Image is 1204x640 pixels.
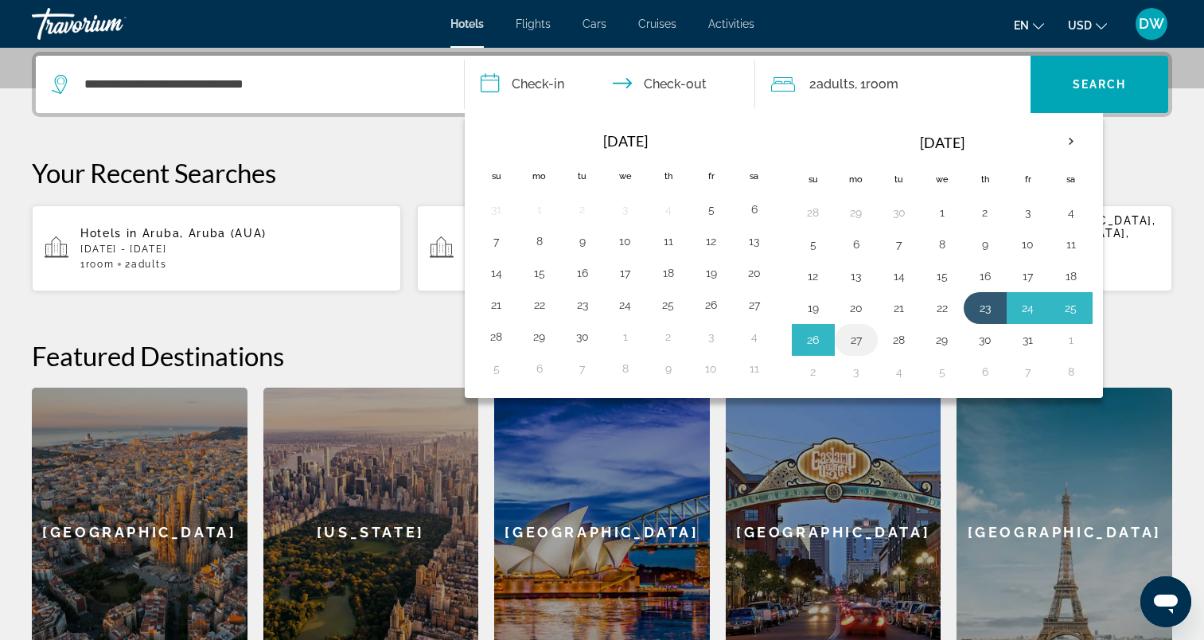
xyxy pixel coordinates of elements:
[1058,265,1084,287] button: Day 18
[656,294,681,316] button: Day 25
[742,326,767,348] button: Day 4
[866,76,898,92] span: Room
[32,340,1172,372] h2: Featured Destinations
[131,259,166,270] span: Adults
[742,230,767,252] button: Day 13
[844,297,869,319] button: Day 20
[801,265,826,287] button: Day 12
[570,294,595,316] button: Day 23
[844,201,869,224] button: Day 29
[527,262,552,284] button: Day 15
[801,329,826,351] button: Day 26
[886,265,912,287] button: Day 14
[1014,14,1044,37] button: Change language
[972,233,998,256] button: Day 9
[972,297,998,319] button: Day 23
[1068,19,1092,32] span: USD
[844,233,869,256] button: Day 6
[699,198,724,220] button: Day 5
[32,157,1172,189] p: Your Recent Searches
[656,198,681,220] button: Day 4
[613,198,638,220] button: Day 3
[484,198,509,220] button: Day 31
[1014,19,1029,32] span: en
[638,18,676,30] a: Cruises
[656,357,681,380] button: Day 9
[699,294,724,316] button: Day 26
[570,198,595,220] button: Day 2
[516,18,551,30] a: Flights
[1031,56,1168,113] button: Search
[527,230,552,252] button: Day 8
[613,326,638,348] button: Day 1
[929,265,955,287] button: Day 15
[801,297,826,319] button: Day 19
[972,201,998,224] button: Day 2
[484,294,509,316] button: Day 21
[1058,201,1084,224] button: Day 4
[656,262,681,284] button: Day 18
[844,361,869,383] button: Day 3
[1015,265,1041,287] button: Day 17
[844,265,869,287] button: Day 13
[527,198,552,220] button: Day 1
[80,227,138,240] span: Hotels in
[1058,361,1084,383] button: Day 8
[80,244,388,255] p: [DATE] - [DATE]
[816,76,855,92] span: Adults
[125,259,166,270] span: 2
[801,361,826,383] button: Day 2
[886,361,912,383] button: Day 4
[801,233,826,256] button: Day 5
[1139,16,1164,32] span: DW
[527,294,552,316] button: Day 22
[80,259,114,270] span: 1
[742,294,767,316] button: Day 27
[742,262,767,284] button: Day 20
[929,201,955,224] button: Day 1
[699,230,724,252] button: Day 12
[708,18,754,30] a: Activities
[518,123,733,158] th: [DATE]
[484,326,509,348] button: Day 28
[484,262,509,284] button: Day 14
[972,361,998,383] button: Day 6
[1015,233,1041,256] button: Day 10
[613,230,638,252] button: Day 10
[570,262,595,284] button: Day 16
[527,357,552,380] button: Day 6
[1131,7,1172,41] button: User Menu
[929,329,955,351] button: Day 29
[801,201,826,224] button: Day 28
[570,357,595,380] button: Day 7
[1073,78,1127,91] span: Search
[570,230,595,252] button: Day 9
[484,357,509,380] button: Day 5
[36,56,1168,113] div: Search widget
[929,297,955,319] button: Day 22
[886,297,912,319] button: Day 21
[972,265,998,287] button: Day 16
[1015,297,1041,319] button: Day 24
[527,326,552,348] button: Day 29
[929,361,955,383] button: Day 5
[809,73,855,96] span: 2
[417,205,786,292] button: Hotels in [GEOGRAPHIC_DATA], [GEOGRAPHIC_DATA] (MBJ)[DATE] - [DATE]1Room2Adults
[613,262,638,284] button: Day 17
[855,73,898,96] span: , 1
[450,18,484,30] a: Hotels
[1068,14,1107,37] button: Change currency
[656,230,681,252] button: Day 11
[570,326,595,348] button: Day 30
[742,357,767,380] button: Day 11
[484,230,509,252] button: Day 7
[583,18,606,30] a: Cars
[929,233,955,256] button: Day 8
[835,123,1050,162] th: [DATE]
[699,326,724,348] button: Day 3
[656,326,681,348] button: Day 2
